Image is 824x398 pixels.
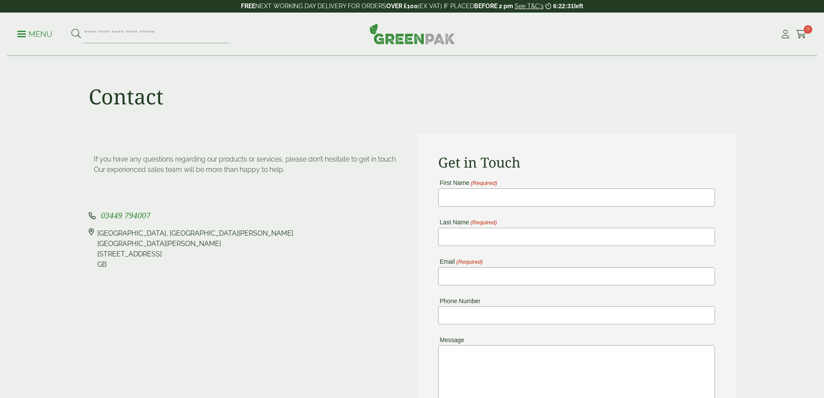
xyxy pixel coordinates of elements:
img: GreenPak Supplies [369,23,455,44]
h2: Get in Touch [438,154,715,171]
label: Last Name [438,219,497,226]
span: (Required) [470,180,497,186]
i: Cart [796,30,807,39]
label: Phone Number [438,298,481,304]
strong: FREE [241,3,255,10]
span: 6:22:31 [553,3,574,10]
a: 03449 794007 [101,212,151,220]
a: 0 [796,28,807,41]
p: If you have any questions regarding our products or services, please don’t hesitate to get in tou... [94,154,402,175]
a: See T&C's [515,3,544,10]
p: Menu [17,29,52,39]
label: First Name [438,180,497,186]
a: Menu [17,29,52,38]
div: [GEOGRAPHIC_DATA], [GEOGRAPHIC_DATA][PERSON_NAME] [GEOGRAPHIC_DATA][PERSON_NAME] [STREET_ADDRESS] GB [97,228,293,270]
span: (Required) [455,259,483,265]
span: (Required) [470,220,497,226]
label: Message [438,337,465,343]
i: My Account [780,30,791,39]
span: 03449 794007 [101,210,151,220]
strong: BEFORE 2 pm [474,3,513,10]
span: left [574,3,583,10]
h1: Contact [89,84,164,109]
span: 0 [804,25,812,34]
strong: OVER £100 [386,3,418,10]
label: Email [438,259,483,265]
